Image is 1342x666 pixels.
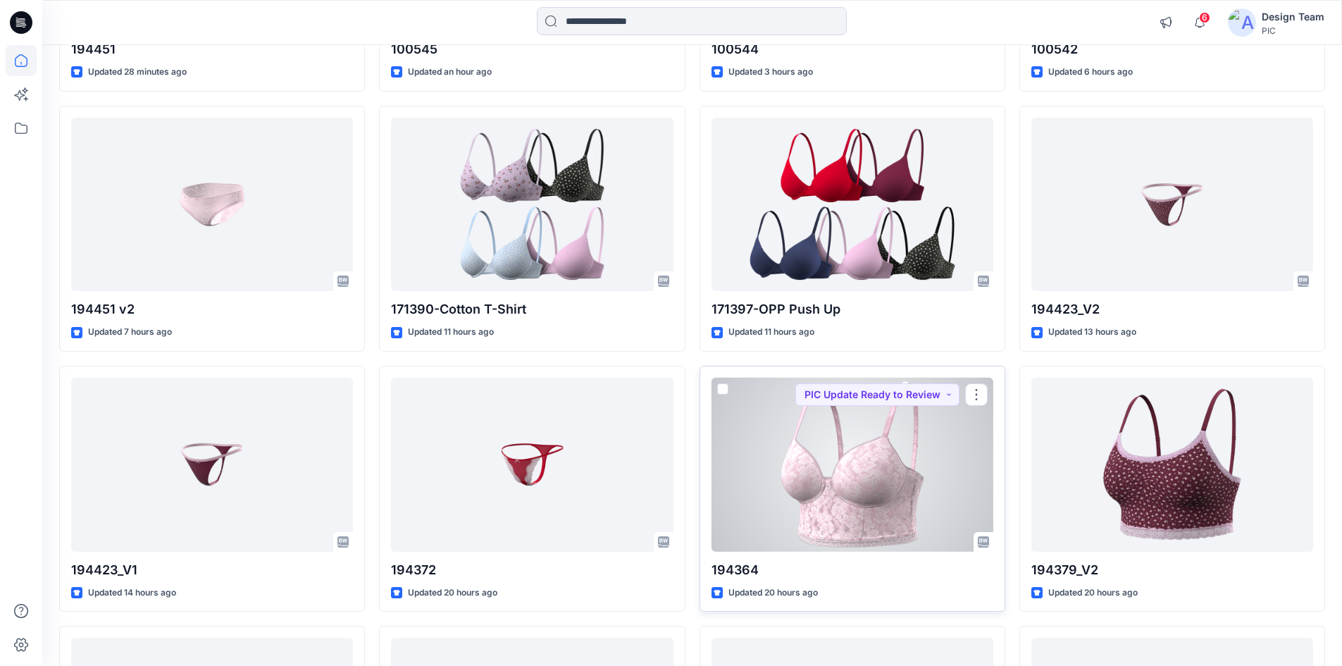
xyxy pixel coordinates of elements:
[88,586,176,600] p: Updated 14 hours ago
[71,118,353,292] a: 194451 v2
[1031,560,1313,580] p: 194379_V2
[408,325,494,340] p: Updated 11 hours ago
[712,560,993,580] p: 194364
[1048,65,1133,80] p: Updated 6 hours ago
[71,39,353,59] p: 194451
[391,300,673,319] p: 171390-Cotton T-Shirt
[728,325,814,340] p: Updated 11 hours ago
[1031,118,1313,292] a: 194423_V2
[391,560,673,580] p: 194372
[712,118,993,292] a: 171397-OPP Push Up
[1262,8,1324,25] div: Design Team
[1199,12,1210,23] span: 6
[1228,8,1256,37] img: avatar
[1031,378,1313,552] a: 194379_V2
[712,39,993,59] p: 100544
[391,118,673,292] a: 171390-Cotton T-Shirt
[391,39,673,59] p: 100545
[1048,586,1138,600] p: Updated 20 hours ago
[71,560,353,580] p: 194423_V1
[88,325,172,340] p: Updated 7 hours ago
[408,586,497,600] p: Updated 20 hours ago
[1031,300,1313,319] p: 194423_V2
[712,378,993,552] a: 194364
[712,300,993,319] p: 171397-OPP Push Up
[88,65,187,80] p: Updated 28 minutes ago
[408,65,492,80] p: Updated an hour ago
[728,586,818,600] p: Updated 20 hours ago
[1048,325,1136,340] p: Updated 13 hours ago
[71,300,353,319] p: 194451 v2
[728,65,813,80] p: Updated 3 hours ago
[1031,39,1313,59] p: 100542
[391,378,673,552] a: 194372
[1262,25,1324,36] div: PIC
[71,378,353,552] a: 194423_V1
